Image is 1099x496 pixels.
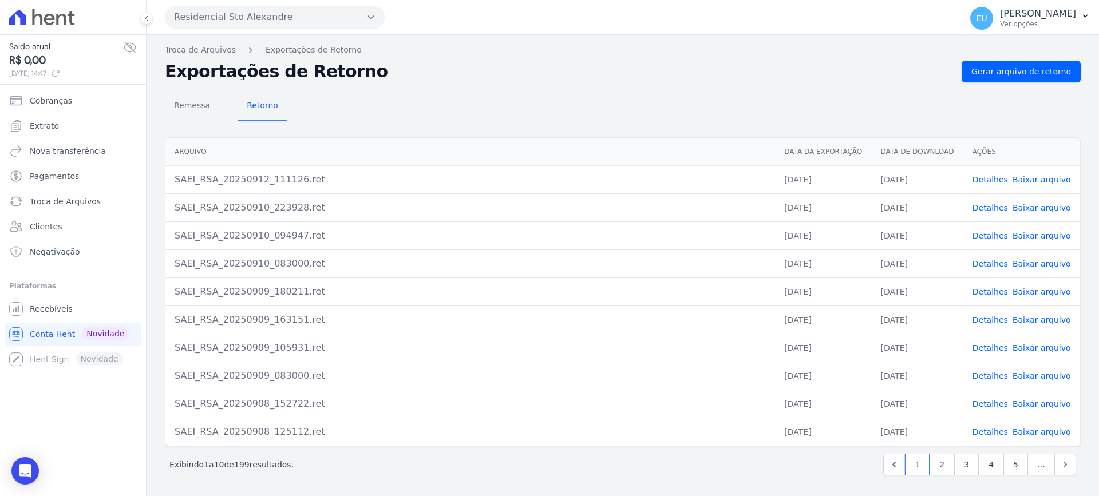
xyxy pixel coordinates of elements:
[872,305,963,334] td: [DATE]
[30,145,106,157] span: Nova transferência
[775,334,871,362] td: [DATE]
[1013,427,1071,437] a: Baixar arquivo
[973,175,1008,184] a: Detalhes
[872,277,963,305] td: [DATE]
[872,418,963,446] td: [DATE]
[9,68,123,78] span: [DATE] 14:47
[962,61,1081,82] a: Gerar arquivo de retorno
[169,459,294,470] p: Exibindo a de resultados.
[167,94,217,117] span: Remessa
[775,221,871,249] td: [DATE]
[973,203,1008,212] a: Detalhes
[1000,8,1076,19] p: [PERSON_NAME]
[30,196,101,207] span: Troca de Arquivos
[5,190,141,213] a: Troca de Arquivos
[175,369,766,383] div: SAEI_RSA_20250909_083000.ret
[973,315,1008,324] a: Detalhes
[973,231,1008,240] a: Detalhes
[5,114,141,137] a: Extrato
[30,303,73,315] span: Recebíveis
[9,41,123,53] span: Saldo atual
[1013,203,1071,212] a: Baixar arquivo
[214,460,224,469] span: 10
[204,460,209,469] span: 1
[5,140,141,162] a: Nova transferência
[175,397,766,411] div: SAEI_RSA_20250908_152722.ret
[971,66,1071,77] span: Gerar arquivo de retorno
[5,323,141,346] a: Conta Hent Novidade
[165,44,236,56] a: Troca de Arquivos
[234,460,250,469] span: 199
[30,95,72,106] span: Cobranças
[30,328,75,340] span: Conta Hent
[165,64,952,80] h2: Exportações de Retorno
[1013,287,1071,296] a: Baixar arquivo
[30,170,79,182] span: Pagamentos
[775,390,871,418] td: [DATE]
[30,120,59,132] span: Extrato
[872,334,963,362] td: [DATE]
[5,297,141,320] a: Recebíveis
[872,165,963,193] td: [DATE]
[872,362,963,390] td: [DATE]
[175,229,766,243] div: SAEI_RSA_20250910_094947.ret
[775,418,871,446] td: [DATE]
[961,2,1099,34] button: EU [PERSON_NAME] Ver opções
[1003,454,1028,475] a: 5
[775,277,871,305] td: [DATE]
[1013,231,1071,240] a: Baixar arquivo
[30,246,80,257] span: Negativação
[872,249,963,277] td: [DATE]
[954,454,979,475] a: 3
[775,305,871,334] td: [DATE]
[11,457,39,485] div: Open Intercom Messenger
[9,89,137,371] nav: Sidebar
[883,454,905,475] a: Previous
[1013,399,1071,408] a: Baixar arquivo
[1013,343,1071,352] a: Baixar arquivo
[775,165,871,193] td: [DATE]
[175,257,766,271] div: SAEI_RSA_20250910_083000.ret
[5,215,141,238] a: Clientes
[963,138,1080,166] th: Ações
[1054,454,1076,475] a: Next
[9,53,123,68] span: R$ 0,00
[872,138,963,166] th: Data de Download
[175,173,766,187] div: SAEI_RSA_20250912_111126.ret
[775,193,871,221] td: [DATE]
[30,221,62,232] span: Clientes
[973,343,1008,352] a: Detalhes
[872,221,963,249] td: [DATE]
[5,240,141,263] a: Negativação
[905,454,930,475] a: 1
[175,341,766,355] div: SAEI_RSA_20250909_105931.ret
[1013,259,1071,268] a: Baixar arquivo
[973,427,1008,437] a: Detalhes
[979,454,1003,475] a: 4
[775,138,871,166] th: Data da Exportação
[165,6,385,29] button: Residencial Sto Alexandre
[930,454,954,475] a: 2
[165,92,219,121] a: Remessa
[973,371,1008,380] a: Detalhes
[175,201,766,215] div: SAEI_RSA_20250910_223928.ret
[973,259,1008,268] a: Detalhes
[977,14,987,22] span: EU
[1027,454,1055,475] span: …
[165,44,1081,56] nav: Breadcrumb
[872,193,963,221] td: [DATE]
[973,399,1008,408] a: Detalhes
[82,327,129,340] span: Novidade
[1013,175,1071,184] a: Baixar arquivo
[1000,19,1076,29] p: Ver opções
[238,92,287,121] a: Retorno
[165,138,775,166] th: Arquivo
[5,165,141,188] a: Pagamentos
[175,425,766,439] div: SAEI_RSA_20250908_125112.ret
[775,362,871,390] td: [DATE]
[973,287,1008,296] a: Detalhes
[5,89,141,112] a: Cobranças
[266,44,362,56] a: Exportações de Retorno
[775,249,871,277] td: [DATE]
[240,94,285,117] span: Retorno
